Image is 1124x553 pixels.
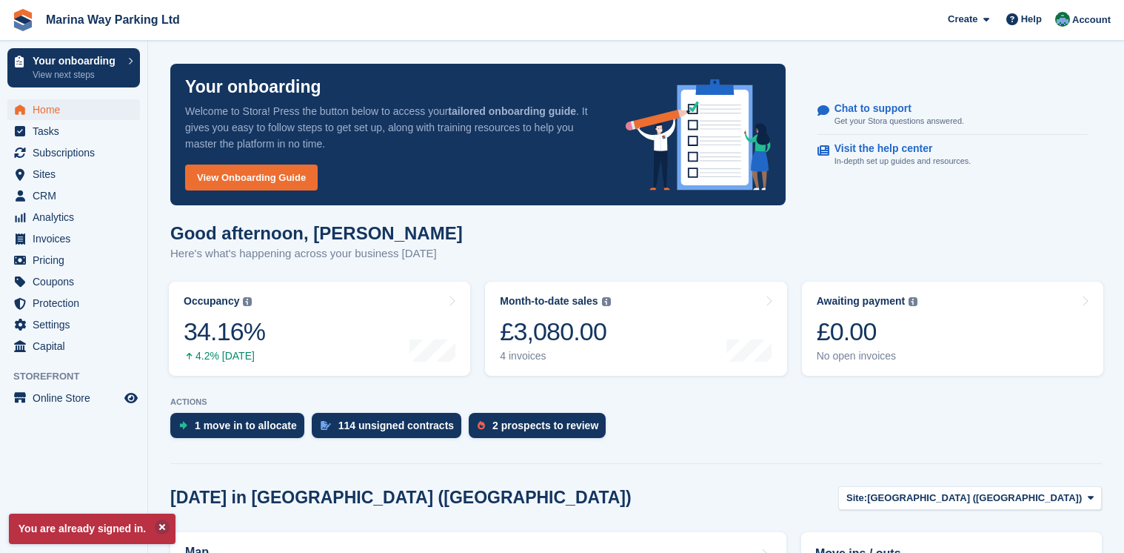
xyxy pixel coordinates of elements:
p: Your onboarding [185,79,321,96]
div: No open invoices [817,350,918,362]
span: Subscriptions [33,142,121,163]
span: Protection [33,293,121,314]
span: Settings [33,314,121,335]
a: Chat to support Get your Stora questions answered. [817,95,1088,136]
span: Pricing [33,250,121,271]
a: menu [7,388,140,408]
img: icon-info-grey-7440780725fd019a000dd9b08b2336e03edf1995a4989e88bcd33f0948082b44.svg [909,297,917,306]
a: menu [7,121,140,142]
a: menu [7,314,140,335]
span: Coupons [33,271,121,292]
div: 1 move in to allocate [195,420,297,431]
a: Awaiting payment £0.00 No open invoices [802,282,1103,376]
span: Home [33,99,121,120]
p: In-depth set up guides and resources. [834,155,971,168]
p: Get your Stora questions answered. [834,115,964,128]
p: ACTIONS [170,397,1102,407]
div: 2 prospects to review [492,420,598,431]
a: 1 move in to allocate [170,413,312,446]
a: menu [7,142,140,163]
div: 114 unsigned contracts [338,420,454,431]
a: 2 prospects to review [469,413,613,446]
img: contract_signature_icon-13c848040528278c33f63329250d36e43548de30e8caae1d1a13099fd9432cc5.svg [321,421,331,430]
p: You are already signed in. [9,514,175,544]
a: menu [7,250,140,271]
img: Paul Lewis [1055,12,1070,27]
span: [GEOGRAPHIC_DATA] ([GEOGRAPHIC_DATA]) [867,491,1082,506]
button: Site: [GEOGRAPHIC_DATA] ([GEOGRAPHIC_DATA]) [838,486,1102,511]
span: Online Store [33,388,121,408]
span: Site: [846,491,867,506]
span: Invoices [33,228,121,249]
a: Preview store [122,389,140,407]
div: Month-to-date sales [500,295,598,308]
a: menu [7,164,140,185]
span: Storefront [13,369,147,384]
span: Tasks [33,121,121,142]
img: move_ins_to_allocate_icon-fdf77a2bb77ea45bf5b3d319d69a93e2d87916cf1d5bf7949dd705db3b84f3ca.svg [179,421,187,430]
a: menu [7,207,140,228]
a: menu [7,336,140,357]
a: Occupancy 34.16% 4.2% [DATE] [169,282,470,376]
img: icon-info-grey-7440780725fd019a000dd9b08b2336e03edf1995a4989e88bcd33f0948082b44.svg [602,297,611,306]
a: Your onboarding View next steps [7,48,140,87]
div: Occupancy [184,295,239,308]
div: 4.2% [DATE] [184,350,265,362]
h2: [DATE] in [GEOGRAPHIC_DATA] ([GEOGRAPHIC_DATA]) [170,488,632,508]
span: Help [1021,12,1042,27]
img: prospect-51fa495bee0391a8d652442698ab0144808aea92771e9ea1ae160a38d050c398.svg [478,421,485,430]
span: Create [948,12,977,27]
img: onboarding-info-6c161a55d2c0e0a8cae90662b2fe09162a5109e8cc188191df67fb4f79e88e88.svg [626,79,771,191]
a: View Onboarding Guide [185,165,318,191]
div: 34.16% [184,317,265,347]
a: menu [7,293,140,314]
span: Analytics [33,207,121,228]
a: Marina Way Parking Ltd [40,7,186,32]
span: Capital [33,336,121,357]
span: Sites [33,164,121,185]
div: £0.00 [817,317,918,347]
strong: tailored onboarding guide [448,105,576,117]
a: menu [7,271,140,292]
p: Your onboarding [33,56,121,66]
a: menu [7,99,140,120]
div: 4 invoices [500,350,610,362]
p: Visit the help center [834,142,960,155]
img: stora-icon-8386f47178a22dfd0bd8f6a31ec36ba5ce8667c1dd55bd0f319d3a0aa187defe.svg [12,9,34,31]
a: 114 unsigned contracts [312,413,469,446]
p: Chat to support [834,102,952,115]
p: View next steps [33,68,121,82]
img: icon-info-grey-7440780725fd019a000dd9b08b2336e03edf1995a4989e88bcd33f0948082b44.svg [243,297,252,306]
a: Visit the help center In-depth set up guides and resources. [817,135,1088,175]
p: Welcome to Stora! Press the button below to access your . It gives you easy to follow steps to ge... [185,103,602,152]
div: Awaiting payment [817,295,906,308]
a: menu [7,228,140,249]
h1: Good afternoon, [PERSON_NAME] [170,223,463,243]
p: Here's what's happening across your business [DATE] [170,245,463,262]
a: menu [7,185,140,206]
div: £3,080.00 [500,317,610,347]
span: CRM [33,185,121,206]
a: Month-to-date sales £3,080.00 4 invoices [485,282,786,376]
span: Account [1072,13,1111,27]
